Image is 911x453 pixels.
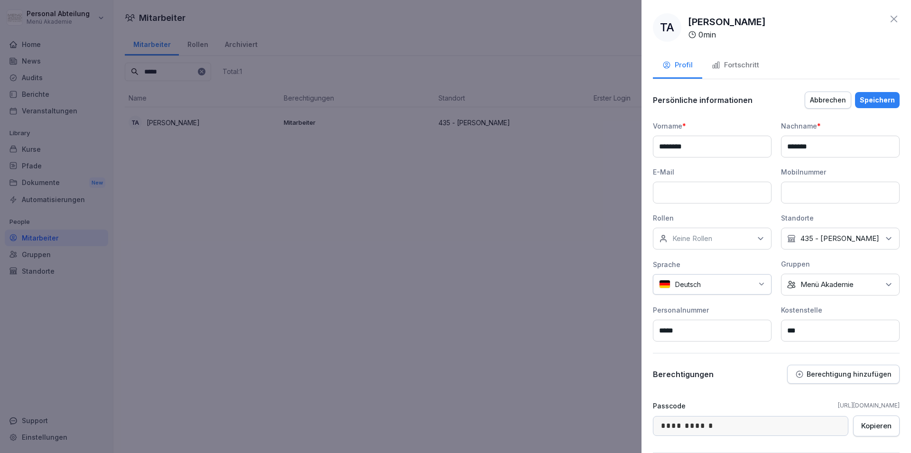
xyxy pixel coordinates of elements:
[838,401,900,410] a: [URL][DOMAIN_NAME]
[688,15,766,29] p: [PERSON_NAME]
[781,305,900,315] div: Kostenstelle
[653,370,714,379] p: Berechtigungen
[800,280,854,289] p: Menü Akademie
[653,167,772,177] div: E-Mail
[653,13,681,42] div: TA
[653,213,772,223] div: Rollen
[653,259,772,269] div: Sprache
[653,121,772,131] div: Vorname
[800,234,879,243] p: 435 - [PERSON_NAME]
[659,280,670,289] img: de.svg
[853,416,900,436] button: Kopieren
[662,60,693,71] div: Profil
[698,29,716,40] p: 0 min
[781,121,900,131] div: Nachname
[712,60,759,71] div: Fortschritt
[807,370,892,378] p: Berechtigung hinzufügen
[672,234,712,243] p: Keine Rollen
[781,167,900,177] div: Mobilnummer
[787,365,900,384] button: Berechtigung hinzufügen
[702,53,769,79] button: Fortschritt
[653,53,702,79] button: Profil
[805,92,851,109] button: Abbrechen
[653,274,772,295] div: Deutsch
[781,259,900,269] div: Gruppen
[855,92,900,108] button: Speichern
[861,421,892,431] div: Kopieren
[781,213,900,223] div: Standorte
[860,95,895,105] div: Speichern
[653,95,753,105] p: Persönliche informationen
[810,95,846,105] div: Abbrechen
[653,305,772,315] div: Personalnummer
[653,401,686,411] p: Passcode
